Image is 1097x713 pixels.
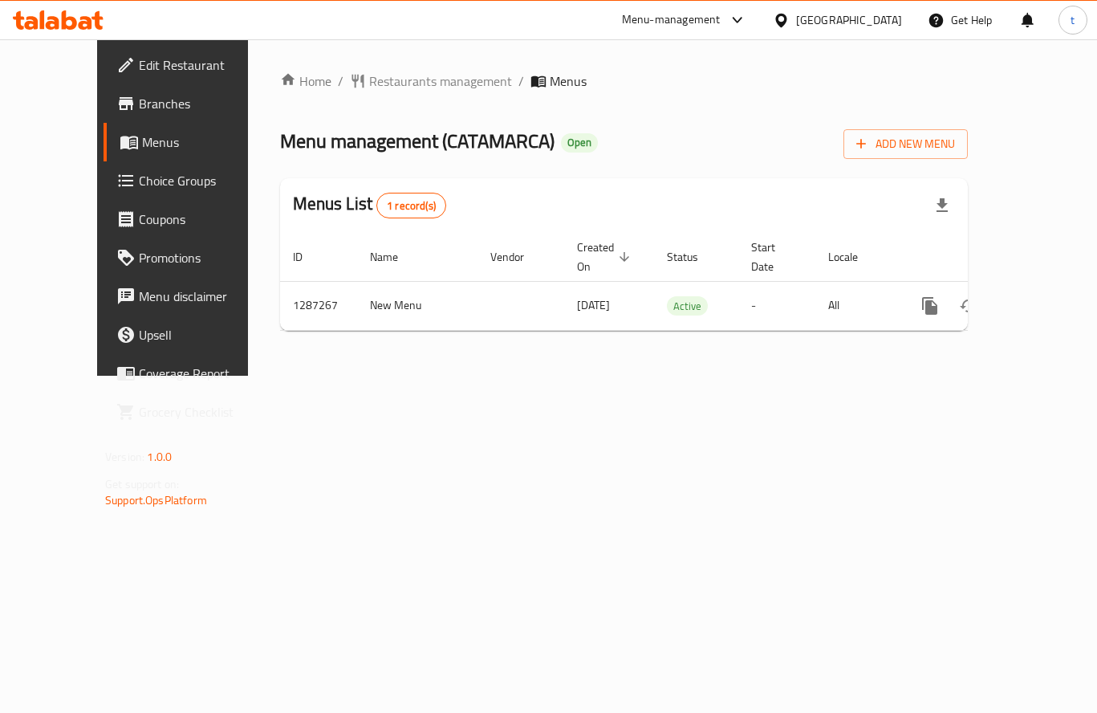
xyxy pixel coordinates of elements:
[139,248,267,267] span: Promotions
[796,11,902,29] div: [GEOGRAPHIC_DATA]
[561,136,598,149] span: Open
[147,446,172,467] span: 1.0.0
[139,364,267,383] span: Coverage Report
[357,281,477,330] td: New Menu
[856,134,955,154] span: Add New Menu
[280,71,331,91] a: Home
[104,393,280,431] a: Grocery Checklist
[280,123,555,159] span: Menu management ( CATAMARCA )
[280,281,357,330] td: 1287267
[104,161,280,200] a: Choice Groups
[293,247,323,267] span: ID
[828,247,879,267] span: Locale
[293,192,446,218] h2: Menus List
[376,193,446,218] div: Total records count
[377,198,445,214] span: 1 record(s)
[667,297,708,316] span: Active
[898,233,1078,282] th: Actions
[104,354,280,393] a: Coverage Report
[911,287,949,325] button: more
[104,277,280,316] a: Menu disclaimer
[622,10,721,30] div: Menu-management
[139,402,267,422] span: Grocery Checklist
[139,171,267,190] span: Choice Groups
[577,238,635,276] span: Created On
[105,446,144,467] span: Version:
[142,132,267,152] span: Menus
[280,233,1078,331] table: enhanced table
[923,186,961,225] div: Export file
[104,238,280,277] a: Promotions
[370,247,419,267] span: Name
[105,474,179,495] span: Get support on:
[139,287,267,306] span: Menu disclaimer
[667,247,719,267] span: Status
[139,325,267,344] span: Upsell
[561,133,598,153] div: Open
[843,129,968,159] button: Add New Menu
[139,210,267,229] span: Coupons
[1071,11,1075,29] span: t
[577,295,610,316] span: [DATE]
[490,247,545,267] span: Vendor
[139,55,267,75] span: Edit Restaurant
[949,287,988,325] button: Change Status
[105,490,207,511] a: Support.OpsPlatform
[280,71,968,91] nav: breadcrumb
[369,71,512,91] span: Restaurants management
[738,281,815,330] td: -
[139,94,267,113] span: Branches
[751,238,796,276] span: Start Date
[815,281,898,330] td: All
[518,71,524,91] li: /
[104,316,280,354] a: Upsell
[104,200,280,238] a: Coupons
[667,296,708,316] div: Active
[338,71,343,91] li: /
[104,84,280,123] a: Branches
[350,71,512,91] a: Restaurants management
[550,71,587,91] span: Menus
[104,46,280,84] a: Edit Restaurant
[104,123,280,161] a: Menus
